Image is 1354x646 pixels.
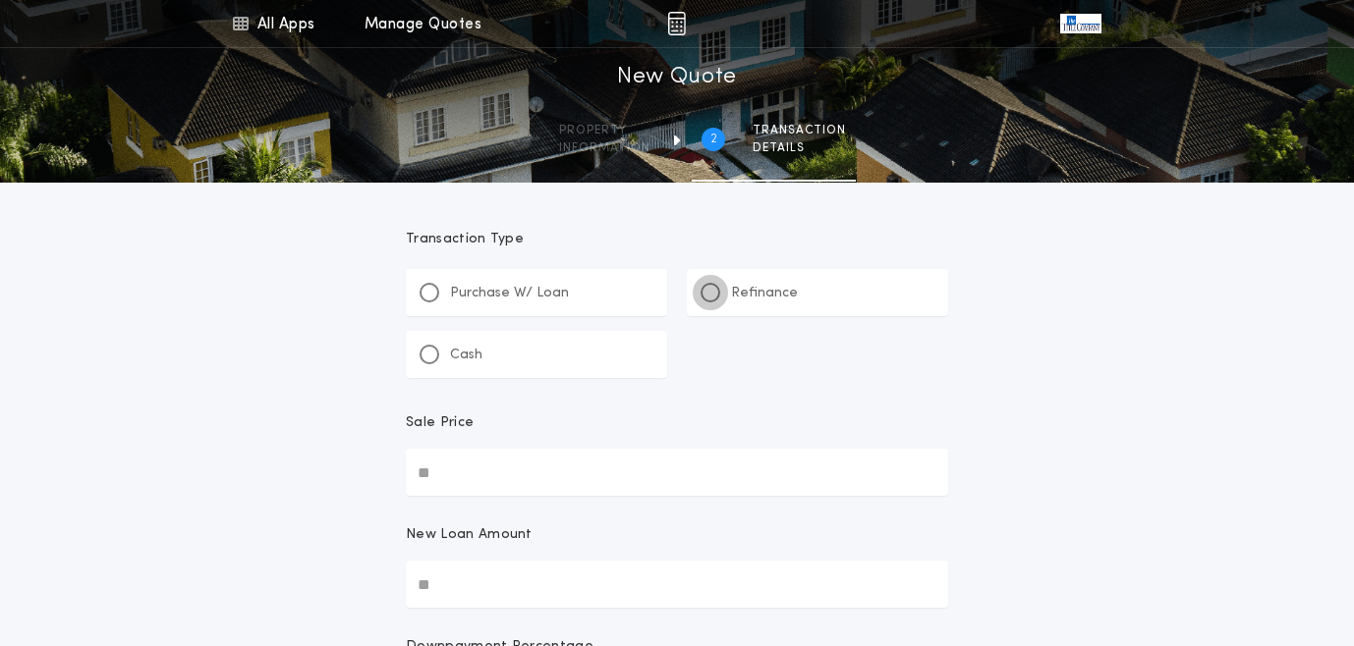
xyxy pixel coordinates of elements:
p: Sale Price [406,413,474,433]
p: Cash [450,346,482,365]
span: Transaction [753,123,846,138]
span: information [559,140,650,156]
h2: 2 [710,132,717,147]
p: Refinance [731,284,798,303]
span: Property [559,123,650,138]
img: vs-icon [1060,14,1101,33]
input: Sale Price [406,449,948,496]
p: Transaction Type [406,230,948,249]
span: details [753,140,846,156]
h1: New Quote [617,62,737,93]
p: New Loan Amount [406,525,533,545]
input: New Loan Amount [406,561,948,608]
img: img [667,12,686,35]
p: Purchase W/ Loan [450,284,569,303]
